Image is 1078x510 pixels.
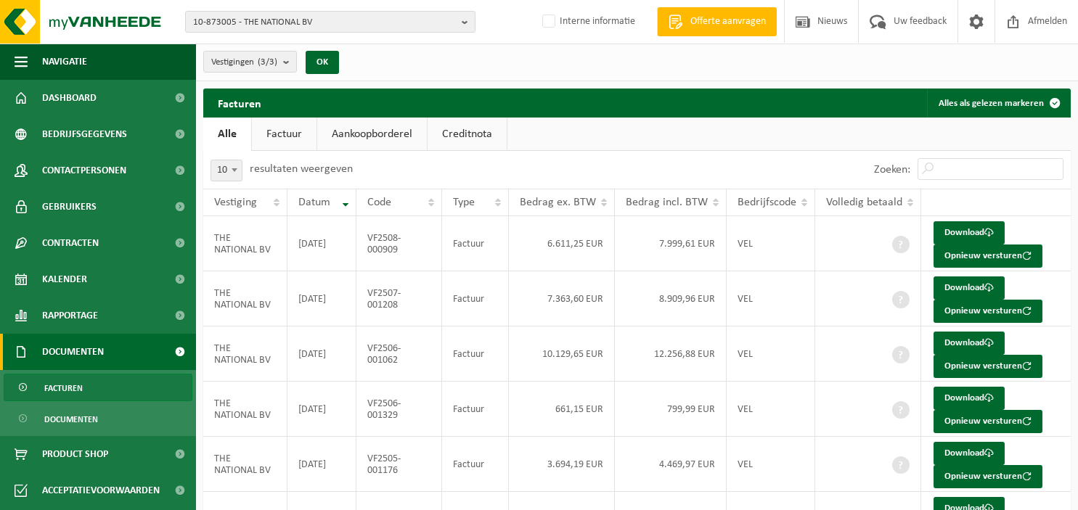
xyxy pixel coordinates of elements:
[442,326,508,382] td: Factuur
[615,216,727,271] td: 7.999,61 EUR
[44,406,98,433] span: Documenten
[203,382,287,437] td: THE NATIONAL BV
[42,152,126,189] span: Contactpersonen
[615,326,727,382] td: 12.256,88 EUR
[934,332,1005,355] a: Download
[42,116,127,152] span: Bedrijfsgegevens
[287,271,357,326] td: [DATE]
[509,326,615,382] td: 10.129,65 EUR
[185,11,475,33] button: 10-873005 - THE NATIONAL BV
[934,387,1005,410] a: Download
[927,89,1069,118] button: Alles als gelezen markeren
[203,271,287,326] td: THE NATIONAL BV
[42,436,108,472] span: Product Shop
[367,197,391,208] span: Code
[934,276,1005,300] a: Download
[520,197,596,208] span: Bedrag ex. BTW
[203,216,287,271] td: THE NATIONAL BV
[727,326,815,382] td: VEL
[442,216,508,271] td: Factuur
[442,437,508,492] td: Factuur
[42,44,87,80] span: Navigatie
[42,189,97,225] span: Gebruikers
[626,197,708,208] span: Bedrag incl. BTW
[442,271,508,326] td: Factuur
[42,225,99,261] span: Contracten
[4,374,192,401] a: Facturen
[934,465,1042,488] button: Opnieuw versturen
[356,437,442,492] td: VF2505-001176
[442,382,508,437] td: Factuur
[44,374,83,402] span: Facturen
[42,297,98,334] span: Rapportage
[193,12,456,33] span: 10-873005 - THE NATIONAL BV
[874,164,910,176] label: Zoeken:
[727,271,815,326] td: VEL
[727,216,815,271] td: VEL
[509,271,615,326] td: 7.363,60 EUR
[287,326,357,382] td: [DATE]
[298,197,330,208] span: Datum
[203,51,297,73] button: Vestigingen(3/3)
[317,118,427,151] a: Aankoopborderel
[934,244,1042,268] button: Opnieuw versturen
[356,271,442,326] td: VF2507-001208
[934,355,1042,378] button: Opnieuw versturen
[42,472,160,509] span: Acceptatievoorwaarden
[306,51,339,74] button: OK
[727,382,815,437] td: VEL
[826,197,902,208] span: Volledig betaald
[4,405,192,432] a: Documenten
[356,326,442,382] td: VF2506-001062
[509,382,615,437] td: 661,15 EUR
[214,197,257,208] span: Vestiging
[727,437,815,492] td: VEL
[615,382,727,437] td: 799,99 EUR
[509,216,615,271] td: 6.611,25 EUR
[428,118,507,151] a: Creditnota
[657,7,777,36] a: Offerte aanvragen
[252,118,317,151] a: Factuur
[211,160,242,181] span: 10
[42,80,97,116] span: Dashboard
[203,89,276,117] h2: Facturen
[250,163,353,175] label: resultaten weergeven
[42,261,87,297] span: Kalender
[934,221,1005,244] a: Download
[687,15,769,29] span: Offerte aanvragen
[287,216,357,271] td: [DATE]
[287,437,357,492] td: [DATE]
[42,334,104,370] span: Documenten
[203,118,251,151] a: Alle
[203,326,287,382] td: THE NATIONAL BV
[356,216,442,271] td: VF2508-000909
[934,442,1005,465] a: Download
[287,382,357,437] td: [DATE]
[258,57,277,67] count: (3/3)
[203,437,287,492] td: THE NATIONAL BV
[453,197,475,208] span: Type
[615,271,727,326] td: 8.909,96 EUR
[211,52,277,73] span: Vestigingen
[539,11,635,33] label: Interne informatie
[934,410,1042,433] button: Opnieuw versturen
[211,160,242,181] span: 10
[615,437,727,492] td: 4.469,97 EUR
[934,300,1042,323] button: Opnieuw versturen
[356,382,442,437] td: VF2506-001329
[509,437,615,492] td: 3.694,19 EUR
[738,197,796,208] span: Bedrijfscode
